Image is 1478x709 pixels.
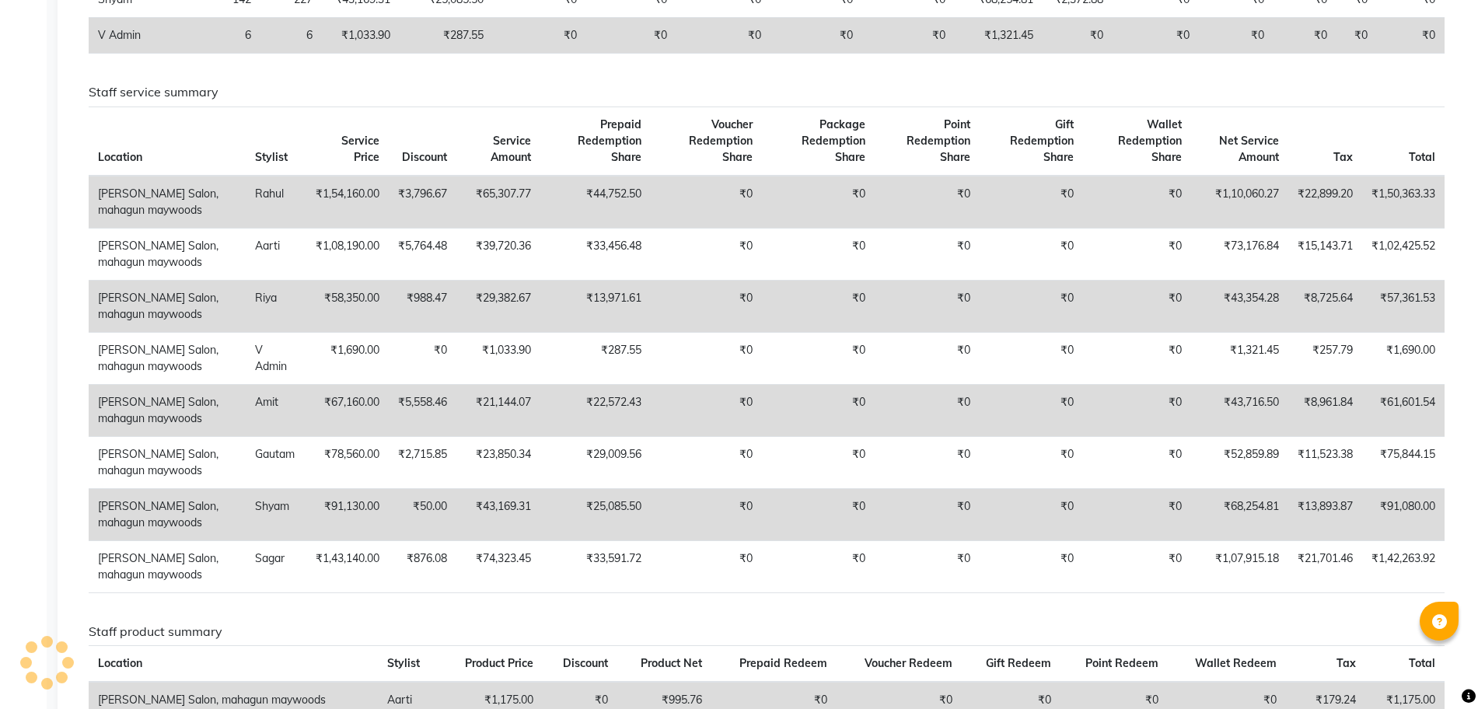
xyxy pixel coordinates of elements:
[862,18,955,54] td: ₹0
[456,488,540,540] td: ₹43,169.31
[306,176,389,229] td: ₹1,54,160.00
[89,624,1445,639] h6: Staff product summary
[246,540,305,592] td: Sagar
[246,436,305,488] td: Gautam
[400,18,493,54] td: ₹287.55
[1377,18,1445,54] td: ₹0
[1288,332,1362,384] td: ₹257.79
[762,228,875,280] td: ₹0
[389,280,456,332] td: ₹988.47
[651,280,762,332] td: ₹0
[1191,332,1288,384] td: ₹1,321.45
[98,150,142,164] span: Location
[1333,150,1353,164] span: Tax
[875,280,980,332] td: ₹0
[89,176,246,229] td: [PERSON_NAME] Salon, mahagun maywoods
[306,488,389,540] td: ₹91,130.00
[1083,332,1192,384] td: ₹0
[1362,280,1445,332] td: ₹57,361.53
[493,18,586,54] td: ₹0
[389,540,456,592] td: ₹876.08
[387,656,420,670] span: Stylist
[540,332,652,384] td: ₹287.55
[1083,384,1192,436] td: ₹0
[1083,540,1192,592] td: ₹0
[540,176,652,229] td: ₹44,752.50
[322,18,400,54] td: ₹1,033.90
[875,332,980,384] td: ₹0
[762,436,875,488] td: ₹0
[306,384,389,436] td: ₹67,160.00
[1195,656,1277,670] span: Wallet Redeem
[986,656,1051,670] span: Gift Redeem
[389,332,456,384] td: ₹0
[1083,228,1192,280] td: ₹0
[802,117,865,164] span: Package Redemption Share
[875,384,980,436] td: ₹0
[762,384,875,436] td: ₹0
[586,18,676,54] td: ₹0
[641,656,702,670] span: Product Net
[875,540,980,592] td: ₹0
[456,176,540,229] td: ₹65,307.77
[341,134,379,164] span: Service Price
[1362,332,1445,384] td: ₹1,690.00
[98,656,142,670] span: Location
[89,280,246,332] td: [PERSON_NAME] Salon, mahagun maywoods
[89,228,246,280] td: [PERSON_NAME] Salon, mahagun maywoods
[651,384,762,436] td: ₹0
[246,176,305,229] td: Rahul
[89,85,1445,100] h6: Staff service summary
[1083,176,1192,229] td: ₹0
[1336,18,1377,54] td: ₹0
[1288,488,1362,540] td: ₹13,893.87
[980,332,1082,384] td: ₹0
[1409,150,1435,164] span: Total
[456,436,540,488] td: ₹23,850.34
[1191,176,1288,229] td: ₹1,10,060.27
[306,332,389,384] td: ₹1,690.00
[762,332,875,384] td: ₹0
[1288,228,1362,280] td: ₹15,143.71
[1191,488,1288,540] td: ₹68,254.81
[955,18,1043,54] td: ₹1,321.45
[1118,117,1182,164] span: Wallet Redemption Share
[1083,488,1192,540] td: ₹0
[1083,436,1192,488] td: ₹0
[762,176,875,229] td: ₹0
[1288,280,1362,332] td: ₹8,725.64
[246,488,305,540] td: Shyam
[578,117,641,164] span: Prepaid Redemption Share
[1083,280,1192,332] td: ₹0
[456,332,540,384] td: ₹1,033.90
[306,280,389,332] td: ₹58,350.00
[89,332,246,384] td: [PERSON_NAME] Salon, mahagun maywoods
[1288,540,1362,592] td: ₹21,701.46
[540,436,652,488] td: ₹29,009.56
[246,384,305,436] td: Amit
[389,488,456,540] td: ₹50.00
[563,656,608,670] span: Discount
[1191,228,1288,280] td: ₹73,176.84
[980,384,1082,436] td: ₹0
[651,332,762,384] td: ₹0
[875,176,980,229] td: ₹0
[389,436,456,488] td: ₹2,715.85
[540,384,652,436] td: ₹22,572.43
[456,540,540,592] td: ₹74,323.45
[980,488,1082,540] td: ₹0
[89,384,246,436] td: [PERSON_NAME] Salon, mahagun maywoods
[651,436,762,488] td: ₹0
[1362,436,1445,488] td: ₹75,844.15
[1362,540,1445,592] td: ₹1,42,263.92
[676,18,770,54] td: ₹0
[456,280,540,332] td: ₹29,382.67
[1113,18,1199,54] td: ₹0
[456,228,540,280] td: ₹39,720.36
[980,436,1082,488] td: ₹0
[1085,656,1158,670] span: Point Redeem
[1288,384,1362,436] td: ₹8,961.84
[1362,384,1445,436] td: ₹61,601.54
[89,488,246,540] td: [PERSON_NAME] Salon, mahagun maywoods
[907,117,970,164] span: Point Redemption Share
